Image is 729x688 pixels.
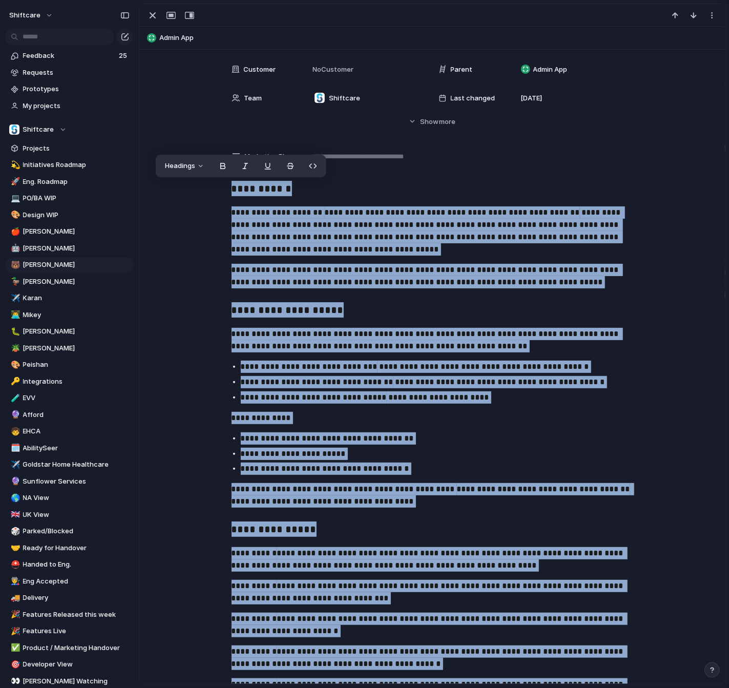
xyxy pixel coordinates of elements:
[5,474,133,489] a: 🔮Sunflower Services
[5,207,133,223] a: 🎨Design WIP
[9,193,19,203] button: 💻
[11,226,18,238] div: 🍎
[5,122,133,137] button: Shiftcare
[23,177,130,187] span: Eng. Roadmap
[5,290,133,306] a: ✈️Karan
[5,274,133,289] a: 🦆[PERSON_NAME]
[11,376,18,387] div: 🔑
[9,593,19,603] button: 🚚
[9,443,19,453] button: 🗓️
[5,407,133,423] a: 🔮Afford
[5,640,133,656] a: ✅Product / Marketing Handover
[23,476,130,487] span: Sunflower Services
[5,174,133,190] div: 🚀Eng. Roadmap
[5,341,133,356] a: 🪴[PERSON_NAME]
[5,540,133,556] a: 🤝Ready for Handover
[11,459,18,471] div: ✈️
[23,393,130,403] span: EVV
[11,475,18,487] div: 🔮
[11,326,18,338] div: 🐛
[23,426,130,436] span: EHCA
[5,390,133,406] div: 🧪EVV
[11,442,18,454] div: 🗓️
[23,526,130,536] span: Parked/Blocked
[9,343,19,353] button: 🪴
[11,359,18,371] div: 🎨
[11,609,18,620] div: 🎉
[23,360,130,370] span: Peishan
[11,492,18,504] div: 🌎
[11,309,18,321] div: 👨‍💻
[5,557,133,572] div: ⛑️Handed to Eng.
[23,243,130,254] span: [PERSON_NAME]
[11,526,18,537] div: 🎲
[5,457,133,472] div: ✈️Goldstar Home Healthcare
[5,98,133,114] a: My projects
[11,293,18,304] div: ✈️
[5,507,133,523] a: 🇬🇧UK View
[5,357,133,372] a: 🎨Peishan
[9,493,19,503] button: 🌎
[9,226,19,237] button: 🍎
[5,307,133,323] a: 👨‍💻Mikey
[9,243,19,254] button: 🤖
[5,224,133,239] a: 🍎[PERSON_NAME]
[23,659,130,670] span: Developer View
[11,559,18,571] div: ⛑️
[5,424,133,439] a: 🧒EHCA
[5,141,133,156] a: Projects
[9,10,40,20] span: shiftcare
[5,324,133,339] a: 🐛[PERSON_NAME]
[23,124,54,135] span: Shiftcare
[23,343,130,353] span: [PERSON_NAME]
[5,257,133,273] div: 🐻[PERSON_NAME]
[5,657,133,672] a: 🎯Developer View
[23,643,130,653] span: Product / Marketing Handover
[23,460,130,470] span: Goldstar Home Healthcare
[451,93,495,103] span: Last changed
[5,490,133,506] div: 🌎NA View
[23,293,130,303] span: Karan
[9,643,19,653] button: ✅
[5,574,133,589] a: 👨‍🏭Eng Accepted
[310,65,354,75] span: No Customer
[5,7,58,24] button: shiftcare
[11,259,18,271] div: 🐻
[5,623,133,639] div: 🎉Features Live
[11,209,18,221] div: 🎨
[9,610,19,620] button: 🎉
[9,510,19,520] button: 🇬🇧
[165,161,195,171] span: Headings
[521,93,543,103] span: [DATE]
[5,607,133,622] a: 🎉Features Released this week
[5,441,133,456] div: 🗓️AbilitySeer
[11,659,18,671] div: 🎯
[23,443,130,453] span: AbilitySeer
[23,260,130,270] span: [PERSON_NAME]
[11,426,18,437] div: 🧒
[23,193,130,203] span: PO/BA WIP
[5,524,133,539] a: 🎲Parked/Blocked
[244,93,262,103] span: Team
[11,242,18,254] div: 🤖
[23,68,130,78] span: Requests
[9,476,19,487] button: 🔮
[5,590,133,606] a: 🚚Delivery
[5,191,133,206] a: 💻PO/BA WIP
[144,30,720,46] button: Admin App
[23,510,130,520] span: UK View
[11,176,18,187] div: 🚀
[244,65,276,75] span: Customer
[439,117,455,127] span: more
[23,310,130,320] span: Mikey
[23,101,130,111] span: My projects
